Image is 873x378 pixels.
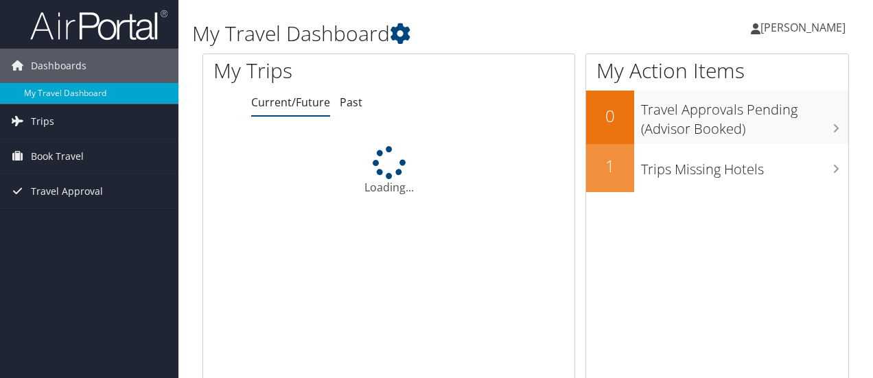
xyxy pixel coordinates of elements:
[641,93,848,139] h3: Travel Approvals Pending (Advisor Booked)
[586,56,848,85] h1: My Action Items
[586,104,634,128] h2: 0
[751,7,859,48] a: [PERSON_NAME]
[340,95,362,110] a: Past
[251,95,330,110] a: Current/Future
[213,56,410,85] h1: My Trips
[30,9,167,41] img: airportal-logo.png
[192,19,637,48] h1: My Travel Dashboard
[586,154,634,178] h2: 1
[586,144,848,192] a: 1Trips Missing Hotels
[760,20,846,35] span: [PERSON_NAME]
[31,104,54,139] span: Trips
[31,174,103,209] span: Travel Approval
[641,153,848,179] h3: Trips Missing Hotels
[203,146,574,196] div: Loading...
[586,91,848,143] a: 0Travel Approvals Pending (Advisor Booked)
[31,139,84,174] span: Book Travel
[31,49,86,83] span: Dashboards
